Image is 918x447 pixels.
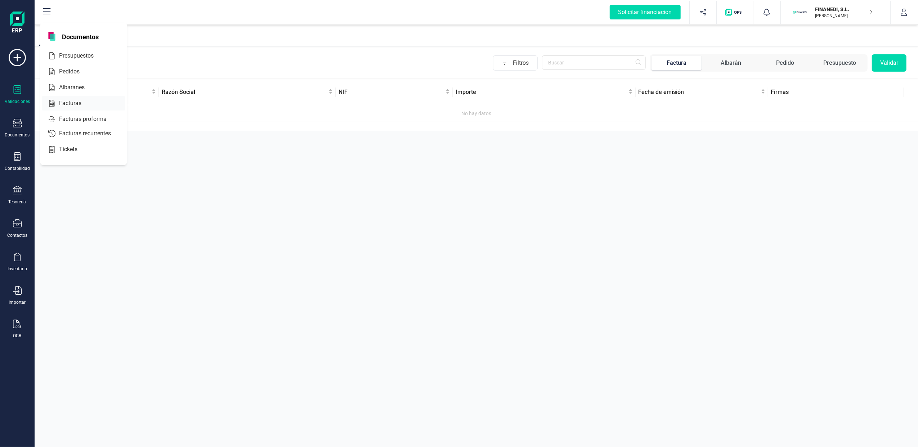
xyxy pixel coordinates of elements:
[5,166,30,171] div: Contabilidad
[815,13,873,19] p: [PERSON_NAME]
[456,88,627,96] span: Importe
[493,55,538,71] button: Filtros
[513,56,537,70] span: Filtros
[768,80,904,105] th: Firmas
[13,333,22,339] div: OCR
[5,132,30,138] div: Documentos
[56,129,124,138] span: Facturas recurrentes
[721,1,749,24] button: Logo de OPS
[10,12,24,35] img: Logo Finanedi
[9,199,26,205] div: Tesorería
[162,88,327,96] span: Razón Social
[792,4,808,20] img: FI
[58,32,103,41] span: Documentos
[872,54,906,72] button: Validar
[667,59,686,67] div: Factura
[725,9,744,16] img: Logo de OPS
[776,59,794,67] div: Pedido
[8,266,27,272] div: Inventario
[789,1,882,24] button: FIFINANEDI, S.L.[PERSON_NAME]
[639,88,760,96] span: Fecha de emisión
[56,115,120,123] span: Facturas proforma
[56,67,93,76] span: Pedidos
[721,59,741,67] div: Albarán
[5,99,30,104] div: Validaciones
[610,5,681,19] div: Solicitar financiación
[56,51,107,60] span: Presupuestos
[9,299,26,305] div: Importar
[339,88,444,96] span: NIF
[56,83,98,92] span: Albaranes
[823,59,856,67] div: Presupuesto
[815,6,873,13] p: FINANEDI, S.L.
[601,1,689,24] button: Solicitar financiación
[56,145,90,154] span: Tickets
[542,55,646,70] input: Buscar
[56,99,94,108] span: Facturas
[37,109,915,117] div: No hay datos
[7,232,27,238] div: Contactos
